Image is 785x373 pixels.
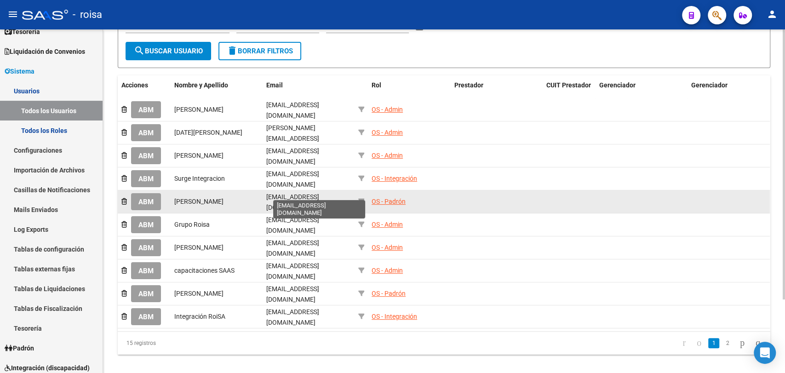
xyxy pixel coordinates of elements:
[372,127,403,138] div: OS - Admin
[266,81,283,89] span: Email
[227,45,238,56] mat-icon: delete
[134,47,203,55] span: Buscar Usuario
[5,66,34,76] span: Sistema
[263,75,355,106] datatable-header-cell: Email
[5,363,90,373] span: Integración (discapacidad)
[73,5,102,25] span: - roisa
[754,342,776,364] div: Open Intercom Messenger
[266,262,319,280] span: [EMAIL_ADDRESS][DOMAIN_NAME]
[368,75,451,106] datatable-header-cell: Rol
[708,338,719,348] a: 1
[372,81,381,89] span: Rol
[736,338,749,348] a: go to next page
[372,288,406,299] div: OS - Padrón
[131,308,161,325] button: ABM
[7,9,18,20] mat-icon: menu
[451,75,543,106] datatable-header-cell: Prestador
[131,147,161,164] button: ABM
[678,338,690,348] a: go to first page
[227,47,293,55] span: Borrar Filtros
[266,193,319,211] span: [EMAIL_ADDRESS][DOMAIN_NAME]
[138,152,154,160] span: ABM
[131,193,161,210] button: ABM
[131,101,161,118] button: ABM
[767,9,778,20] mat-icon: person
[118,75,171,106] datatable-header-cell: Acciones
[218,42,301,60] button: Borrar Filtros
[722,338,733,348] a: 2
[266,239,319,257] span: [EMAIL_ADDRESS][DOMAIN_NAME]
[372,104,403,115] div: OS - Admin
[174,129,242,136] span: [DATE][PERSON_NAME]
[266,101,319,119] span: [EMAIL_ADDRESS][DOMAIN_NAME]
[5,46,85,57] span: Liquidación de Convenios
[174,221,210,228] span: Grupo Roisa
[266,285,319,303] span: [EMAIL_ADDRESS][DOMAIN_NAME]
[721,335,734,351] li: page 2
[131,124,161,141] button: ABM
[174,106,223,113] span: [PERSON_NAME]
[138,290,154,298] span: ABM
[372,242,403,253] div: OS - Admin
[121,81,148,89] span: Acciones
[266,124,319,153] span: [PERSON_NAME][EMAIL_ADDRESS][DOMAIN_NAME]
[174,198,223,205] span: [PERSON_NAME]
[131,239,161,256] button: ABM
[372,265,403,276] div: OS - Admin
[266,308,319,326] span: [EMAIL_ADDRESS][DOMAIN_NAME]
[454,81,483,89] span: Prestador
[266,170,319,188] span: [EMAIL_ADDRESS][DOMAIN_NAME]
[138,221,154,229] span: ABM
[138,175,154,183] span: ABM
[5,27,40,37] span: Tesorería
[543,75,596,106] datatable-header-cell: CUIT Prestador
[5,343,34,353] span: Padrón
[131,262,161,279] button: ABM
[691,81,728,89] span: Gerenciador
[118,332,246,355] div: 15 registros
[131,216,161,233] button: ABM
[372,219,403,230] div: OS - Admin
[751,338,764,348] a: go to last page
[131,285,161,302] button: ABM
[138,198,154,206] span: ABM
[138,106,154,114] span: ABM
[707,335,721,351] li: page 1
[138,129,154,137] span: ABM
[134,45,145,56] mat-icon: search
[171,75,263,106] datatable-header-cell: Nombre y Apellido
[693,338,705,348] a: go to previous page
[174,267,235,274] span: capacitaciones SAAS
[266,216,319,234] span: [EMAIL_ADDRESS][DOMAIN_NAME]
[599,81,636,89] span: Gerenciador
[174,290,223,297] span: [PERSON_NAME]
[266,147,319,165] span: [EMAIL_ADDRESS][DOMAIN_NAME]
[174,313,225,320] span: Integración RoiSA
[174,152,223,159] span: [PERSON_NAME]
[138,313,154,321] span: ABM
[174,81,228,89] span: Nombre y Apellido
[138,267,154,275] span: ABM
[546,81,591,89] span: CUIT Prestador
[372,150,403,161] div: OS - Admin
[596,75,688,106] datatable-header-cell: Gerenciador
[126,42,211,60] button: Buscar Usuario
[688,75,779,106] datatable-header-cell: Gerenciador
[174,244,223,251] span: [PERSON_NAME]
[372,311,417,322] div: OS - Integración
[174,175,225,182] span: Surge Integracion
[372,196,406,207] div: OS - Padrón
[372,173,417,184] div: OS - Integración
[138,244,154,252] span: ABM
[131,170,161,187] button: ABM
